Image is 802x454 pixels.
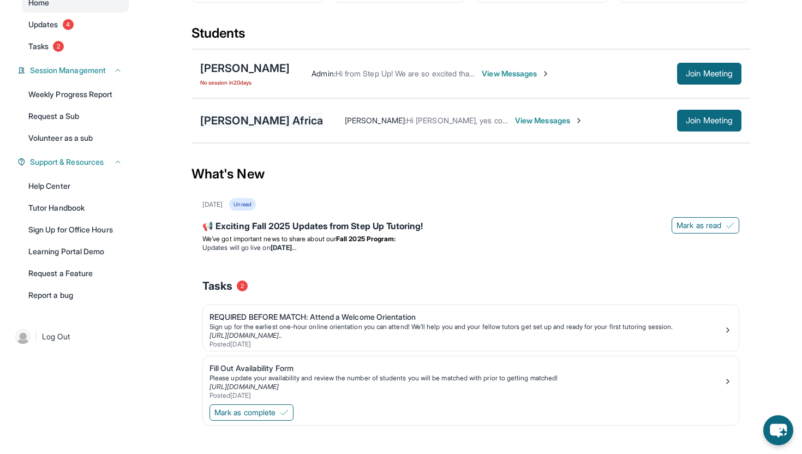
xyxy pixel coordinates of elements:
[686,117,733,124] span: Join Meeting
[574,116,583,125] img: Chevron-Right
[210,340,723,349] div: Posted [DATE]
[406,116,693,125] span: Hi [PERSON_NAME], yes confirming we'll see you between 6 to 7. Thanks so much.
[42,331,70,342] span: Log Out
[53,41,64,52] span: 2
[22,285,129,305] a: Report a bug
[210,331,282,339] a: [URL][DOMAIN_NAME]..
[214,407,276,418] span: Mark as complete
[203,356,739,402] a: Fill Out Availability FormPlease update your availability and review the number of students you w...
[202,243,739,252] li: Updates will go live on
[22,176,129,196] a: Help Center
[202,278,232,294] span: Tasks
[26,157,122,168] button: Support & Resources
[22,198,129,218] a: Tutor Handbook
[202,219,739,235] div: 📢 Exciting Fall 2025 Updates from Step Up Tutoring!
[726,221,734,230] img: Mark as read
[515,115,583,126] span: View Messages
[200,78,290,87] span: No session in 20 days
[28,41,49,52] span: Tasks
[686,70,733,77] span: Join Meeting
[15,329,31,344] img: user-img
[677,110,741,132] button: Join Meeting
[22,220,129,240] a: Sign Up for Office Hours
[271,243,296,252] strong: [DATE]
[22,15,129,34] a: Updates4
[22,128,129,148] a: Volunteer as a sub
[541,69,550,78] img: Chevron-Right
[345,116,406,125] span: [PERSON_NAME] :
[210,312,723,322] div: REQUIRED BEFORE MATCH: Attend a Welcome Orientation
[672,217,739,234] button: Mark as read
[191,150,750,198] div: What's New
[210,322,723,331] div: Sign up for the earliest one-hour online orientation you can attend! We’ll help you and your fell...
[30,157,104,168] span: Support & Resources
[22,106,129,126] a: Request a Sub
[63,19,74,30] span: 4
[200,61,290,76] div: [PERSON_NAME]
[482,68,550,79] span: View Messages
[191,25,750,49] div: Students
[336,235,396,243] strong: Fall 2025 Program:
[677,63,741,85] button: Join Meeting
[280,408,289,417] img: Mark as complete
[30,65,106,76] span: Session Management
[22,85,129,104] a: Weekly Progress Report
[763,415,793,445] button: chat-button
[210,383,279,391] a: [URL][DOMAIN_NAME]
[229,198,255,211] div: Unread
[200,113,323,128] div: [PERSON_NAME] Africa
[11,325,129,349] a: |Log Out
[237,280,248,291] span: 2
[28,19,58,30] span: Updates
[202,235,336,243] span: We’ve got important news to share about our
[22,264,129,283] a: Request a Feature
[203,305,739,351] a: REQUIRED BEFORE MATCH: Attend a Welcome OrientationSign up for the earliest one-hour online orien...
[210,374,723,383] div: Please update your availability and review the number of students you will be matched with prior ...
[677,220,721,231] span: Mark as read
[202,200,223,209] div: [DATE]
[26,65,122,76] button: Session Management
[210,404,294,421] button: Mark as complete
[312,69,335,78] span: Admin :
[210,391,723,400] div: Posted [DATE]
[35,330,38,343] span: |
[210,363,723,374] div: Fill Out Availability Form
[22,242,129,261] a: Learning Portal Demo
[22,37,129,56] a: Tasks2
